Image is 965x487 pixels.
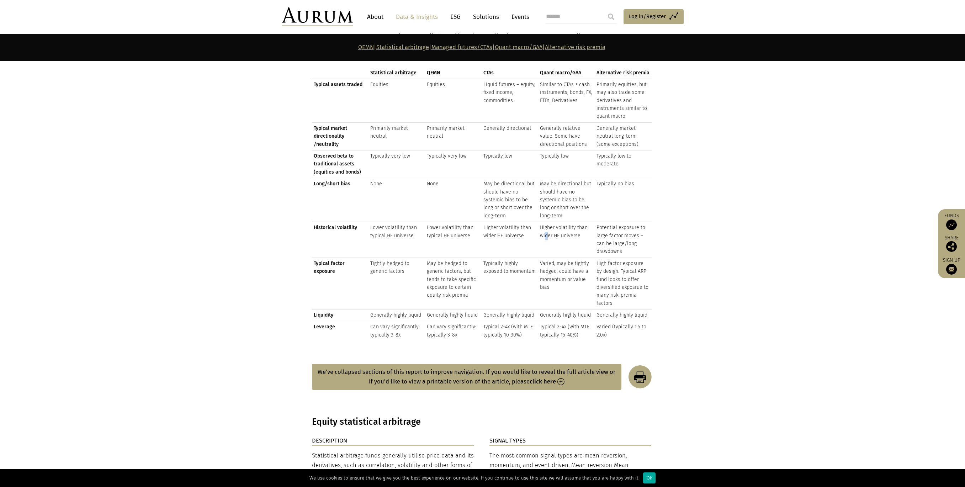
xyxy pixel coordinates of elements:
img: Sign up to our newsletter [946,264,957,275]
td: Similar to CTAs + cash instruments, bonds, FX, ETFs, Derivatives [538,79,595,122]
input: Submit [604,10,618,24]
img: Print Report [621,365,652,388]
td: Generally market neutral long-term (some exceptions) [595,122,651,150]
td: Lower volatility than typical HF universe [368,222,425,258]
a: QEMN [358,44,374,51]
td: Typically highly exposed to momentum [482,258,538,309]
strong: click here [530,378,556,385]
td: Typical market directionality /neutrality [312,122,368,150]
td: Generally highly liquid [595,309,651,321]
span: Quant macro/GAA [540,70,581,76]
td: Can vary significantly: typically 3-8x [368,321,425,341]
td: Typical assets traded [312,79,368,122]
td: Generally highly liquid [538,309,595,321]
td: Equities [425,79,482,122]
span: CTAs [483,70,494,76]
td: May be hedged to generic factors, but tends to take specific exposure to certain equity risk premia [425,258,482,309]
strong: SIGNAL TYPES [489,437,526,444]
td: Primarily market neutral [425,122,482,150]
a: Managed futures/CTAs [431,44,492,51]
a: Funds [942,213,961,230]
a: Events [508,10,529,23]
td: None [425,178,482,222]
td: None [368,178,425,222]
a: Log in/Register [624,9,684,24]
button: We’ve collapsed sections of this report to improve navigation. If you would like to reveal the fu... [312,364,621,390]
img: Access Funds [946,219,957,230]
td: Varied, may be tightly hedged; could have a momentum or value bias [538,258,595,309]
td: Equities [368,79,425,122]
span: Alternative risk premia [597,70,649,76]
td: Higher volatility than wider HF universe [482,222,538,258]
td: Typically no bias [595,178,651,222]
a: Sign up [942,257,961,275]
strong: DESCRIPTION [312,437,347,444]
td: Typically low [482,150,538,178]
img: Read More [557,378,564,385]
a: Solutions [470,10,503,23]
td: Generally highly liquid [425,309,482,321]
div: Share [942,235,961,252]
a: Data & Insights [392,10,441,23]
img: Aurum [282,7,353,26]
td: Typically low to moderate [595,150,651,178]
a: Quant macro/GAA [495,44,542,51]
td: May be directional but should have no systemic bias to be long or short over the long-term [538,178,595,222]
a: About [364,10,387,23]
td: Observed beta to traditional assets (equities and bonds) [312,150,368,178]
td: Liquid futures – equity, fixed income, commodities. [482,79,538,122]
a: Statistical arbitrage [376,44,429,51]
td: Potential exposure to large factor moves – can be large/long drawdowns [595,222,651,258]
span: Log in/Register [629,12,666,21]
td: Long/short bias [312,178,368,222]
span: Statistical arbitrage [370,70,417,76]
td: Historical volatility [312,222,368,258]
td: Typical 2-4x (with MTE typically 10-30%) [482,321,538,341]
div: Ok [643,472,656,483]
td: Typically very low [368,150,425,178]
td: Typically very low [425,150,482,178]
td: Generally directional [482,122,538,150]
strong: | | | | [358,44,605,51]
img: Share this post [946,241,957,252]
td: May be directional but should have no systemic bias to be long or short over the long-term [482,178,538,222]
td: Varied (typically 1.5 to 2.0x) [595,321,651,341]
td: Primarily market neutral [368,122,425,150]
a: Alternative risk premia [545,44,605,51]
td: Liquidity [312,309,368,321]
td: Lower volatility than typical HF universe [425,222,482,258]
td: Typically low [538,150,595,178]
td: Typical 2-4x (with MTE typically 15-40%) [538,321,595,341]
h3: Equity statistical arbitrage [312,417,652,427]
td: Generally highly liquid [482,309,538,321]
td: Generally highly liquid [368,309,425,321]
td: Tightly hedged to generic factors [368,258,425,309]
td: Typical factor exposure [312,258,368,309]
td: Leverage [312,321,368,341]
td: Generally relative value. Some have directional positions [538,122,595,150]
td: Can vary significantly: typically 3-8x [425,321,482,341]
a: ESG [447,10,464,23]
td: High factor exposure by design. Typical ARP fund looks to offer diversified exposrue to many risk... [595,258,651,309]
span: QEMN [427,70,440,76]
td: Higher volatility than wider HF universe [538,222,595,258]
td: Primarily equities, but may also trade some derivatives and instruments similar to quant macro [595,79,651,122]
